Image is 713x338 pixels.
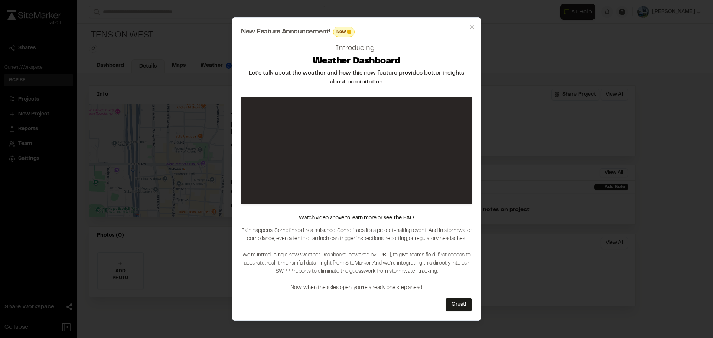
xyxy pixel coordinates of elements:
p: Watch video above to learn more or [299,214,414,222]
a: see the FAQ [384,216,414,220]
p: Rain happens. Sometimes it’s a nuisance. Sometimes it’s a project-halting event. And in stormwate... [241,227,472,292]
div: This feature is brand new! Enjoy! [333,27,355,37]
button: Great! [446,298,472,311]
span: This feature is brand new! Enjoy! [347,30,351,34]
h2: Let's talk about the weather and how this new feature provides better insights about precipitation. [241,69,472,86]
h2: Introducing... [335,43,378,54]
span: New Feature Announcement! [241,29,330,35]
h2: Weather Dashboard [313,56,401,68]
span: New [336,29,346,35]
